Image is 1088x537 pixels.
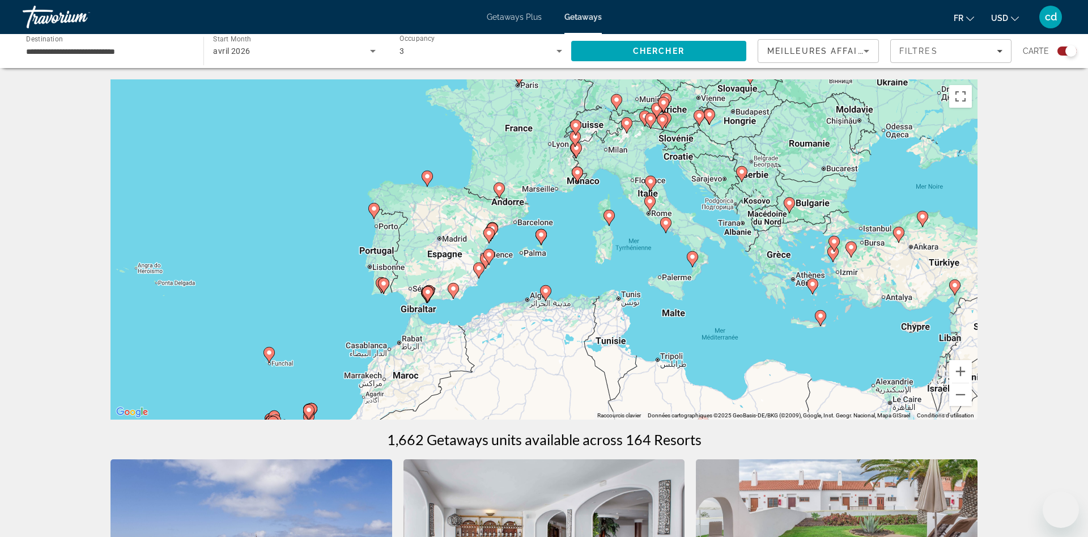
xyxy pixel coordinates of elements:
[1036,5,1065,29] button: User Menu
[633,46,685,56] span: Chercher
[648,412,910,418] span: Données cartographiques ©2025 GeoBasis-DE/BKG (©2009), Google, Inst. Geogr. Nacional, Mapa GISrael
[399,46,404,56] span: 3
[213,35,251,43] span: Start Month
[26,45,189,58] input: Select destination
[991,10,1019,26] button: Change currency
[399,35,435,43] span: Occupancy
[949,85,972,108] button: Passer en plein écran
[1045,11,1057,23] span: cd
[597,412,641,420] button: Raccourcis clavier
[767,44,869,58] mat-select: Sort by
[954,14,963,23] span: fr
[213,46,250,56] span: avril 2026
[564,12,602,22] a: Getaways
[1043,492,1079,528] iframe: Bouton de lancement de la fenêtre de messagerie
[487,12,542,22] a: Getaways Plus
[571,41,746,61] button: Search
[26,35,63,43] span: Destination
[917,412,974,418] a: Conditions d'utilisation (s'ouvre dans un nouvel onglet)
[767,46,876,56] span: Meilleures affaires
[1023,43,1049,59] span: Carte
[113,405,151,420] img: Google
[899,46,938,56] span: Filtres
[949,383,972,406] button: Zoom arrière
[949,360,972,383] button: Zoom avant
[113,405,151,420] a: Ouvrir cette zone dans Google Maps (dans une nouvelle fenêtre)
[890,39,1011,63] button: Filters
[387,431,702,448] h1: 1,662 Getaways units available across 164 Resorts
[954,10,974,26] button: Change language
[23,2,136,32] a: Travorium
[991,14,1008,23] span: USD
